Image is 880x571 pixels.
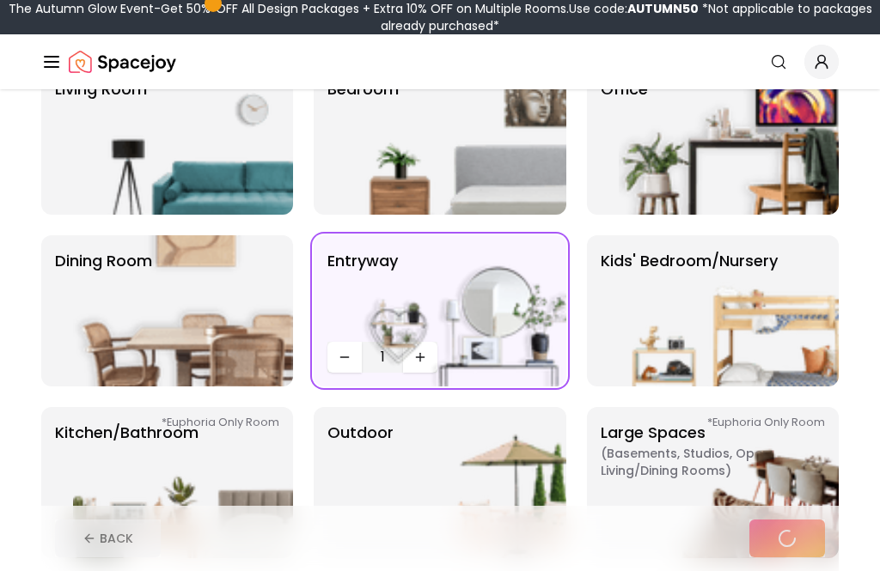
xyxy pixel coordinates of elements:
p: entryway [327,249,398,335]
p: Living Room [55,77,147,201]
p: Kitchen/Bathroom [55,421,199,544]
nav: Global [41,34,839,89]
p: Dining Room [55,249,152,373]
button: Decrease quantity [327,342,362,373]
img: entryway [346,235,566,386]
img: Living Room [73,64,293,215]
p: Office [601,77,648,201]
img: Bedroom [346,64,566,215]
img: Large Spaces *Euphoria Only [619,407,839,558]
span: ( Basements, Studios, Open living/dining rooms ) [601,445,816,479]
p: Outdoor [327,421,394,544]
a: Spacejoy [69,45,176,79]
p: Bedroom [327,77,399,201]
img: Outdoor [346,407,566,558]
p: Large Spaces [601,421,816,544]
img: Kids' Bedroom/Nursery [619,235,839,386]
img: Kitchen/Bathroom *Euphoria Only [73,407,293,558]
img: Spacejoy Logo [69,45,176,79]
img: Office [619,64,839,215]
p: Kids' Bedroom/Nursery [601,249,778,373]
img: Dining Room [73,235,293,386]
